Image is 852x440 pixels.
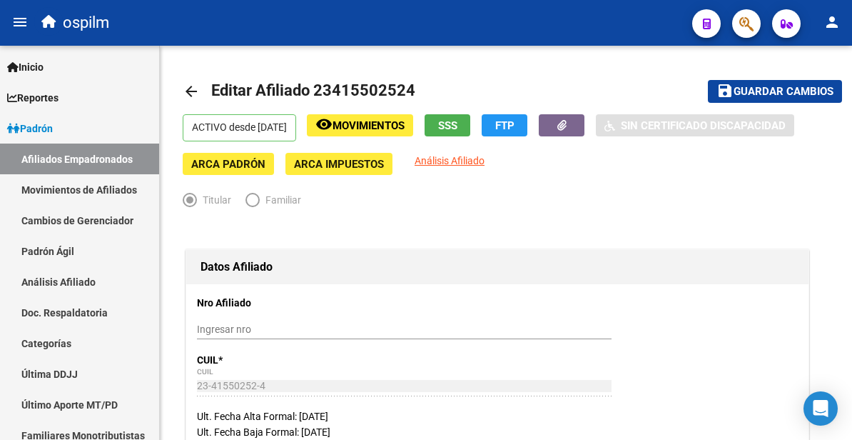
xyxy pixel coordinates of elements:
span: Reportes [7,90,59,106]
span: Análisis Afiliado [415,155,485,166]
span: Titular [197,192,231,208]
button: Guardar cambios [708,80,842,102]
span: Guardar cambios [734,86,833,99]
span: ARCA Padrón [191,158,265,171]
mat-radio-group: Elija una opción [183,197,315,209]
span: ARCA Impuestos [294,158,384,171]
mat-icon: person [823,14,841,31]
span: Movimientos [333,119,405,132]
button: ARCA Impuestos [285,153,392,175]
span: ospilm [63,7,109,39]
div: Ult. Fecha Baja Formal: [DATE] [197,424,798,440]
button: SSS [425,114,470,136]
span: Padrón [7,121,53,136]
button: ARCA Padrón [183,153,274,175]
mat-icon: arrow_back [183,83,200,100]
button: Movimientos [307,114,413,136]
p: ACTIVO desde [DATE] [183,114,296,141]
p: CUIL [197,352,377,368]
mat-icon: menu [11,14,29,31]
div: Open Intercom Messenger [803,391,838,426]
button: Sin Certificado Discapacidad [596,114,794,136]
h1: Datos Afiliado [201,256,794,279]
mat-icon: save [716,82,734,99]
span: Inicio [7,59,44,75]
div: Ult. Fecha Alta Formal: [DATE] [197,409,798,424]
span: FTP [495,119,514,132]
mat-icon: remove_red_eye [315,116,333,133]
span: Familiar [260,192,301,208]
span: SSS [438,119,457,132]
span: Editar Afiliado 23415502524 [211,81,415,99]
button: FTP [482,114,527,136]
span: Sin Certificado Discapacidad [621,119,786,132]
p: Nro Afiliado [197,295,377,311]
